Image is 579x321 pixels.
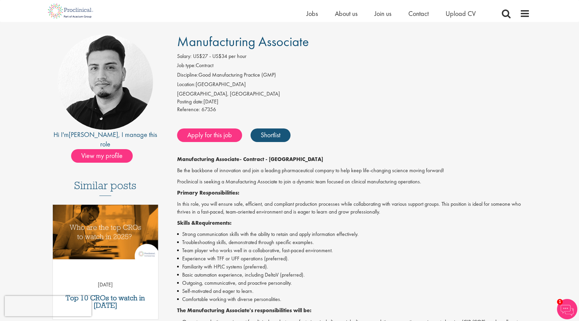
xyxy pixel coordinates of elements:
label: Discipline: [177,71,198,79]
li: Basic automation experience, including DeltaV (preferred). [177,271,530,279]
a: Top 10 CROs to watch in [DATE] [56,294,155,309]
a: Apply for this job [177,128,242,142]
li: Contract [177,62,530,71]
p: In this role, you will ensure safe, efficient, and compliant production processes while collabora... [177,200,530,216]
a: View my profile [71,151,140,159]
img: Top 10 CROs 2025 | Proclinical [53,205,158,259]
span: View my profile [71,149,133,163]
a: Jobs [306,9,318,18]
div: [GEOGRAPHIC_DATA], [GEOGRAPHIC_DATA] [177,90,530,98]
li: Team player who works well in a collaborative, fast-paced environment. [177,246,530,255]
label: Location: [177,81,196,88]
li: Experience with TFF or UFF operations (preferred). [177,255,530,263]
span: Posting date: [177,98,203,105]
li: [GEOGRAPHIC_DATA] [177,81,530,90]
p: Be the backbone of innovation and join a leading pharmaceutical company to help keep life-changin... [177,167,530,175]
span: Manufacturing Associate [177,33,309,50]
a: Shortlist [251,128,291,142]
label: Reference: [177,106,200,114]
img: Chatbot [557,299,577,319]
li: Troubleshooting skills, demonstrated through specific examples. [177,238,530,246]
li: Familiarity with HPLC systems (preferred). [177,263,530,271]
strong: - Contract - [GEOGRAPHIC_DATA] [240,156,323,163]
strong: The Manufacturing Associate's responsibilities will be: [177,307,312,314]
strong: Requirements: [195,219,232,226]
a: About us [335,9,358,18]
a: Upload CV [446,9,476,18]
li: Comfortable working with diverse personalities. [177,295,530,303]
p: [DATE] [53,281,158,289]
label: Job type: [177,62,196,69]
li: Strong communication skills with the ability to retain and apply information effectively. [177,230,530,238]
li: Self-motivated and eager to learn. [177,287,530,295]
iframe: reCAPTCHA [5,296,91,316]
a: [PERSON_NAME] [69,130,118,139]
h3: Similar posts [74,180,136,196]
div: [DATE] [177,98,530,106]
strong: Primary Responsibilities: [177,189,239,196]
img: imeage of recruiter Anderson Maldonado [58,34,153,130]
strong: Skills & [177,219,195,226]
p: Proclinical is seeking a Manufacturing Associate to join a dynamic team focused on clinical manuf... [177,178,530,186]
a: Contact [408,9,429,18]
li: Good Manufacturing Practice (GMP) [177,71,530,81]
span: 67356 [201,106,216,113]
div: Hi I'm , I manage this role [49,130,162,149]
span: US$27 - US$34 per hour [193,53,246,60]
span: 1 [557,299,563,305]
a: Link to a post [53,205,158,265]
strong: Manufacturing Associate [177,156,240,163]
label: Salary: [177,53,192,60]
a: Join us [374,9,391,18]
li: Outgoing, communicative, and proactive personality. [177,279,530,287]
